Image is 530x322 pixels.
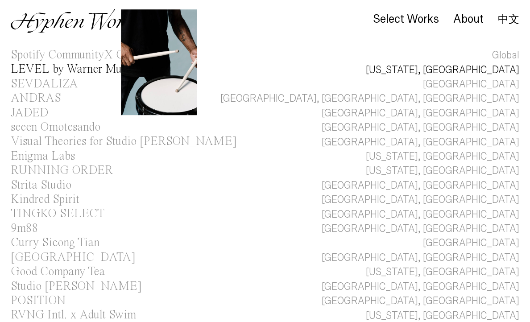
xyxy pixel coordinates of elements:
[366,149,519,164] div: [US_STATE], [GEOGRAPHIC_DATA]
[11,179,71,191] div: Strita Studio
[366,265,519,279] div: [US_STATE], [GEOGRAPHIC_DATA]
[322,222,519,236] div: [GEOGRAPHIC_DATA], [GEOGRAPHIC_DATA]
[11,223,38,235] div: 9m88
[11,63,169,75] div: LEVEL by Warner Music Group
[498,14,519,24] a: 中文
[322,106,519,120] div: [GEOGRAPHIC_DATA], [GEOGRAPHIC_DATA]
[373,15,439,25] a: Select Works
[11,9,142,33] img: Hyphen Works
[366,63,519,77] div: [US_STATE], [GEOGRAPHIC_DATA]
[322,193,519,207] div: [GEOGRAPHIC_DATA], [GEOGRAPHIC_DATA]
[11,78,78,90] div: SEVDALIZA
[11,150,75,162] div: Enigma Labs
[492,48,519,62] div: Global
[453,15,484,25] a: About
[322,207,519,222] div: [GEOGRAPHIC_DATA], [GEOGRAPHIC_DATA]
[423,236,519,250] div: [GEOGRAPHIC_DATA]
[11,121,100,133] div: seeen Omotesando
[11,309,136,321] div: RVNG Intl. x Adult Swim
[11,295,66,307] div: POSITION
[11,49,143,61] div: Spotify CommunityX Clubs
[366,164,519,178] div: [US_STATE], [GEOGRAPHIC_DATA]
[11,165,113,177] div: RUNNING ORDER
[423,77,519,91] div: [GEOGRAPHIC_DATA]
[453,13,484,25] div: About
[11,136,237,148] div: Visual Theories for Studio [PERSON_NAME]
[322,294,519,308] div: [GEOGRAPHIC_DATA], [GEOGRAPHIC_DATA]
[373,13,439,25] div: Select Works
[11,252,136,264] div: [GEOGRAPHIC_DATA]
[11,237,99,249] div: Curry Sicong Tian
[11,92,61,104] div: ANDRAS
[11,266,105,278] div: Good Company Tea
[11,281,142,293] div: Studio [PERSON_NAME]
[322,178,519,193] div: [GEOGRAPHIC_DATA], [GEOGRAPHIC_DATA]
[11,107,49,119] div: JADED
[220,91,519,106] div: [GEOGRAPHIC_DATA], [GEOGRAPHIC_DATA], [GEOGRAPHIC_DATA]
[322,120,519,135] div: [GEOGRAPHIC_DATA], [GEOGRAPHIC_DATA]
[322,280,519,294] div: [GEOGRAPHIC_DATA], [GEOGRAPHIC_DATA]
[11,194,79,206] div: Kindred Spirit
[11,208,104,220] div: TINGKO SELECT
[322,251,519,265] div: [GEOGRAPHIC_DATA], [GEOGRAPHIC_DATA]
[322,135,519,149] div: [GEOGRAPHIC_DATA], [GEOGRAPHIC_DATA]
